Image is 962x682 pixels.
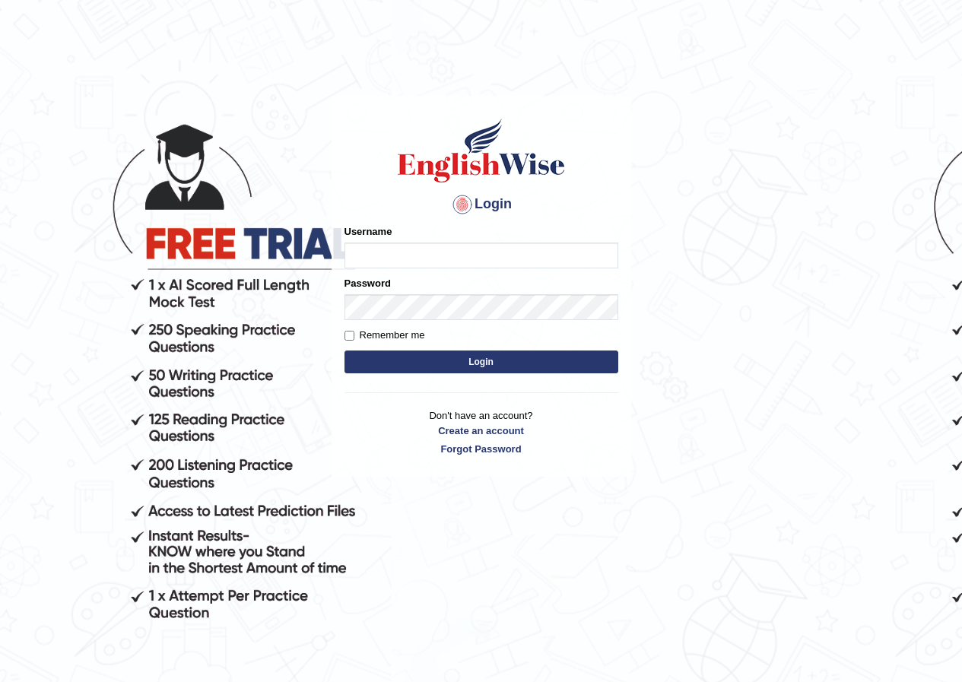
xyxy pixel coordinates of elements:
[344,351,618,373] button: Login
[344,442,618,456] a: Forgot Password
[344,276,391,290] label: Password
[344,423,618,438] a: Create an account
[344,328,425,343] label: Remember me
[344,408,618,455] p: Don't have an account?
[344,192,618,217] h4: Login
[344,331,354,341] input: Remember me
[395,116,568,185] img: Logo of English Wise sign in for intelligent practice with AI
[344,224,392,239] label: Username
